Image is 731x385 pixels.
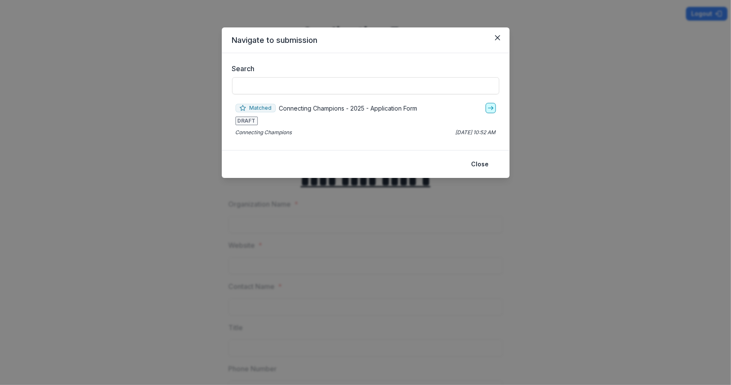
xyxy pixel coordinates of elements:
[236,117,258,125] span: DRAFT
[486,103,496,113] a: go-to
[236,129,292,136] p: Connecting Champions
[236,104,276,112] span: Matched
[222,27,510,53] header: Navigate to submission
[232,63,494,74] label: Search
[279,104,418,113] p: Connecting Champions - 2025 - Application Form
[491,31,504,45] button: Close
[466,157,494,171] button: Close
[456,129,496,136] p: [DATE] 10:52 AM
